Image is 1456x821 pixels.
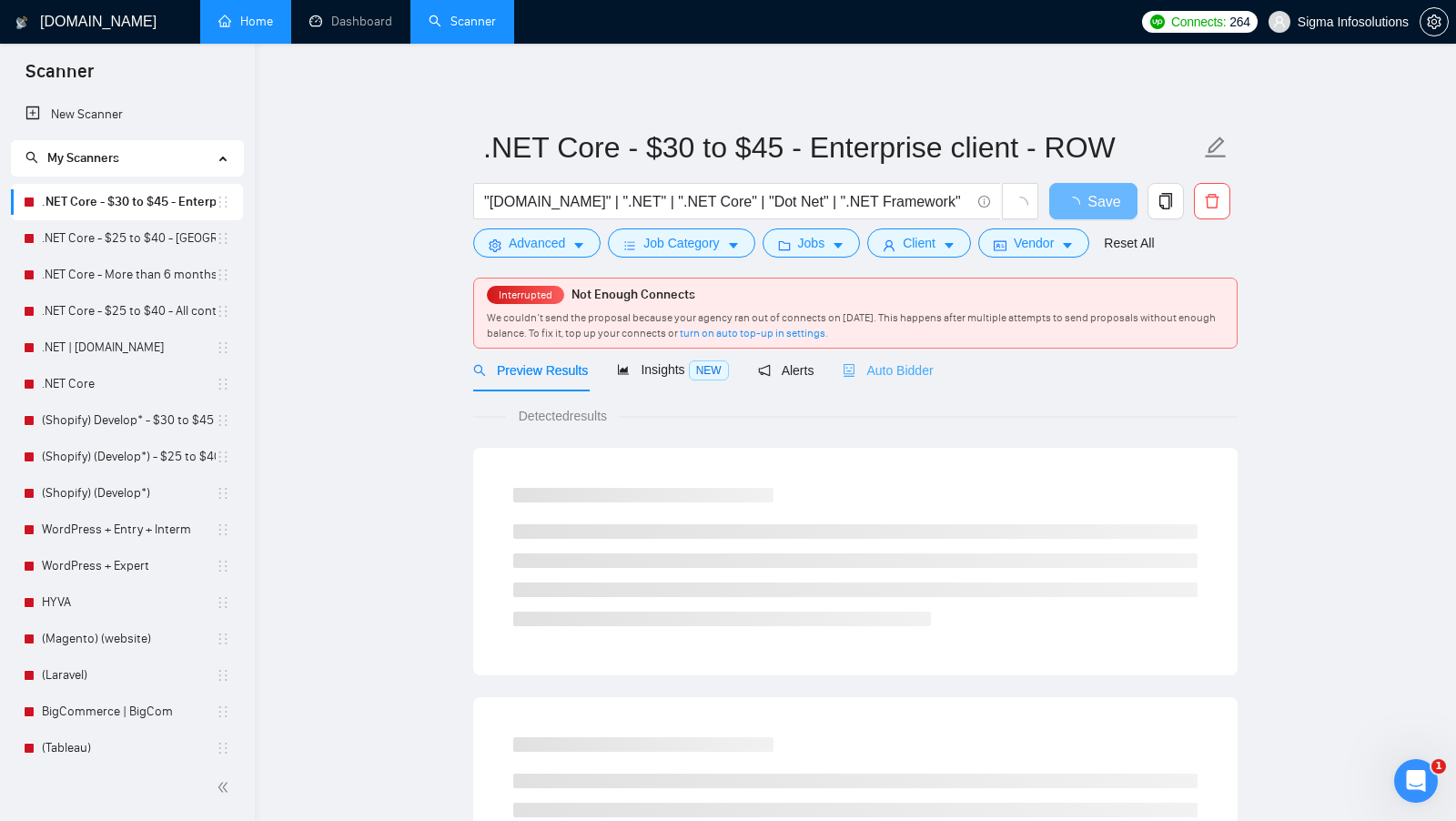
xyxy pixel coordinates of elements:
a: (Laravel) [42,657,216,694]
span: loading [1066,197,1087,211]
li: .NET | ASP.NET [11,329,243,366]
span: caret-down [572,238,585,252]
span: folder [778,238,791,252]
span: idcard [994,238,1006,252]
a: homeHome [218,14,273,29]
a: .NET Core - $30 to $45 - Enterprise client - ROW [42,184,216,220]
button: delete [1194,183,1230,219]
button: Save [1049,183,1137,219]
span: caret-down [832,238,844,252]
span: holder [216,704,230,719]
li: (Shopify) (Develop*) - $25 to $40 - USA and Ocenia [11,439,243,475]
span: setting [489,238,501,252]
span: caret-down [727,238,740,252]
li: New Scanner [11,96,243,133]
span: holder [216,413,230,428]
span: info-circle [978,196,990,208]
span: edit [1204,136,1228,159]
span: search [25,151,38,164]
span: My Scanners [47,150,119,166]
span: holder [216,450,230,464]
span: holder [216,231,230,246]
a: (Tableau) [42,730,216,766]
span: loading [1012,197,1028,213]
a: .NET | [DOMAIN_NAME] [42,329,216,366]
span: Job Category [643,233,719,253]
span: holder [216,522,230,537]
span: Advanced [509,233,565,253]
a: .NET Core [42,366,216,402]
span: holder [216,632,230,646]
button: userClientcaret-down [867,228,971,258]
a: (Shopify) (Develop*) - $25 to $40 - [GEOGRAPHIC_DATA] and Ocenia [42,439,216,475]
a: searchScanner [429,14,496,29]
a: setting [1420,15,1449,29]
span: Auto Bidder [843,363,933,378]
a: (Shopify) (Develop*) [42,475,216,512]
li: WordPress + Expert [11,548,243,584]
a: .NET Core - More than 6 months of work [42,257,216,293]
span: holder [216,741,230,755]
li: BigCommerce | BigCom [11,694,243,730]
li: .NET Core - More than 6 months of work [11,257,243,293]
span: holder [216,304,230,319]
span: setting [1421,15,1448,29]
span: My Scanners [25,150,119,166]
span: notification [758,364,771,377]
button: idcardVendorcaret-down [978,228,1089,258]
span: Preview Results [473,363,588,378]
span: Client [903,233,935,253]
a: dashboardDashboard [309,14,392,29]
a: .NET Core - $25 to $40 - All continents [42,293,216,329]
input: Scanner name... [483,125,1200,170]
li: (Tableau) [11,730,243,766]
li: .NET Core - $25 to $40 - USA and Oceania [11,220,243,257]
span: holder [216,340,230,355]
li: .NET Core - $25 to $40 - All continents [11,293,243,329]
span: holder [216,559,230,573]
span: Vendor [1014,233,1054,253]
span: user [1273,15,1286,28]
button: settingAdvancedcaret-down [473,228,601,258]
button: folderJobscaret-down [763,228,861,258]
a: WordPress + Expert [42,548,216,584]
span: holder [216,268,230,282]
span: Interrupted [493,289,558,301]
span: area-chart [617,363,630,376]
li: WordPress + Entry + Interm [11,512,243,548]
li: (Shopify) (Develop*) [11,475,243,512]
span: caret-down [943,238,955,252]
span: holder [216,486,230,501]
a: Reset All [1104,233,1154,253]
span: robot [843,364,855,377]
button: setting [1420,7,1449,36]
a: (Magento) (website) [42,621,216,657]
a: New Scanner [25,96,228,133]
button: barsJob Categorycaret-down [608,228,754,258]
li: HYVA [11,584,243,621]
span: Insights [617,362,728,377]
span: Detected results [506,406,620,426]
li: .NET Core - $30 to $45 - Enterprise client - ROW [11,184,243,220]
a: turn on auto top-up in settings. [680,327,828,340]
span: Connects: [1171,12,1226,32]
span: holder [216,595,230,610]
span: Scanner [11,58,108,96]
span: 264 [1229,12,1249,32]
span: delete [1195,193,1229,209]
a: HYVA [42,584,216,621]
span: 1 [1431,759,1446,774]
span: holder [216,195,230,209]
span: bars [623,238,636,252]
span: copy [1148,193,1183,209]
li: (Shopify) Develop* - $30 to $45 Enterprise [11,402,243,439]
a: WordPress + Entry + Interm [42,512,216,548]
span: caret-down [1061,238,1074,252]
span: Alerts [758,363,814,378]
iframe: Intercom live chat [1394,759,1438,803]
span: Not Enough Connects [571,287,695,302]
img: logo [15,8,28,37]
a: .NET Core - $25 to $40 - [GEOGRAPHIC_DATA] and [GEOGRAPHIC_DATA] [42,220,216,257]
span: holder [216,668,230,683]
span: double-left [217,778,235,796]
